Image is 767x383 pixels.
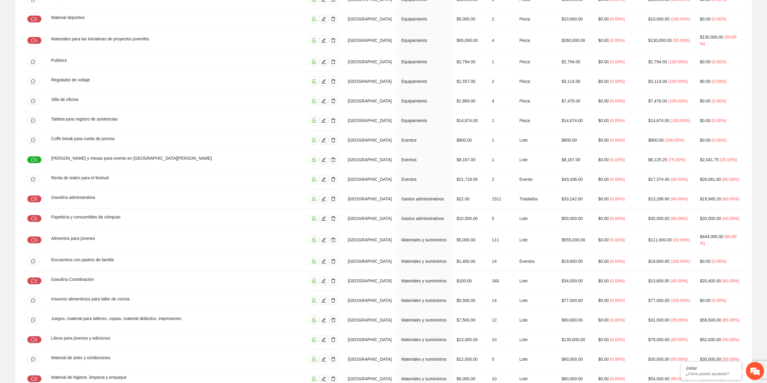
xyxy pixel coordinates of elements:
span: $2,041.75 [700,157,718,162]
button: edit [319,96,328,106]
button: delete [328,276,338,286]
button: delete [328,174,338,184]
span: ( 100.00% ) [665,138,684,143]
button: unlock [309,36,319,45]
button: message [27,176,39,183]
span: unlock [310,157,319,162]
span: delete [329,79,338,84]
span: message [31,79,35,83]
span: ( 0.00% ) [610,38,625,43]
button: message [27,58,39,65]
span: $0.00 [700,17,710,21]
button: delete [328,77,338,86]
span: ( 0.00% ) [610,79,625,84]
span: ( 0.00% ) [610,99,625,103]
button: message1 [27,15,42,23]
div: Papelería y consumibles de cómputo [51,214,215,223]
span: delete [329,337,338,342]
button: unlock [309,57,319,67]
span: ( 0.00% ) [610,196,625,201]
span: message [31,17,35,22]
span: message [31,318,35,322]
td: Pieza [515,111,557,130]
td: [GEOGRAPHIC_DATA] [343,189,397,209]
button: message [27,297,39,304]
span: ( 60.00% ) [671,216,688,221]
button: unlock [309,296,319,305]
span: ( 25.00% ) [720,157,737,162]
button: edit [319,174,328,184]
div: Coffe break para rueda de prensa [51,135,212,145]
button: unlock [309,256,319,266]
div: Materiales para las iniciativas de proyectos juveniles [51,36,229,45]
button: unlock [309,235,319,245]
span: delete [329,138,338,143]
span: Estamos en línea. [35,80,83,141]
span: edit [319,138,328,143]
button: unlock [309,116,319,125]
div: Minimizar ventana de chat en vivo [99,3,113,17]
span: $26,061.60 [700,177,721,182]
span: message [31,38,35,43]
span: unlock [310,318,319,322]
button: edit [319,315,328,325]
span: unlock [310,278,319,283]
span: $19,945.20 [700,196,721,201]
td: 2 [487,170,514,189]
button: edit [319,77,328,86]
div: Renta de teatro para el festival [51,174,209,184]
td: $50,000.00 [557,209,594,228]
span: delete [329,196,338,201]
span: edit [319,99,328,103]
td: [GEOGRAPHIC_DATA] [343,91,397,111]
td: $3,114.00 [557,72,594,91]
td: Pieza [515,72,557,91]
span: edit [319,337,328,342]
span: delete [329,376,338,381]
div: Gasolina administrativa [51,194,202,204]
span: ( 0.00% ) [712,79,726,84]
div: Silla de oficina [51,96,194,106]
button: edit [319,14,328,24]
span: message [31,357,35,361]
span: $0.00 [598,196,609,201]
span: $10,000.00 [648,17,669,21]
span: $0.00 [598,99,609,103]
span: delete [329,216,338,221]
span: ( 0.00% ) [712,17,726,21]
span: delete [329,59,338,64]
span: message [31,177,35,181]
button: delete [328,256,338,266]
div: Chatee con nosotros ahora [31,31,101,39]
td: 5 [487,209,514,228]
span: ( 75.00% ) [668,157,685,162]
td: Lote [515,209,557,228]
button: edit [319,135,328,145]
button: message [27,356,39,363]
button: unlock [309,77,319,86]
div: [PERSON_NAME] y mesas para evento en [GEOGRAPHIC_DATA][PERSON_NAME] [51,155,261,165]
span: ( 50.00% ) [673,38,690,43]
span: delete [329,17,338,21]
td: 4 [487,29,514,52]
td: $22.00 [452,189,487,209]
td: Eventos [397,170,452,189]
span: ( 0.00% ) [610,59,625,64]
span: unlock [310,177,319,182]
td: Pieza [515,9,557,29]
td: 2 [487,9,514,29]
td: $2,794.00 [557,52,594,72]
span: edit [319,59,328,64]
span: ( 100.00% ) [668,99,688,103]
button: delete [328,214,338,223]
td: $14,674.00 [557,111,594,130]
td: Equipamiento [397,72,452,91]
td: 1 [487,130,514,150]
span: $0.00 [598,157,609,162]
span: edit [319,177,328,182]
span: $0.00 [598,216,609,221]
button: message [27,258,39,265]
span: ( 100.00% ) [671,118,690,123]
span: $0.00 [598,79,609,84]
span: $0.00 [598,17,609,21]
